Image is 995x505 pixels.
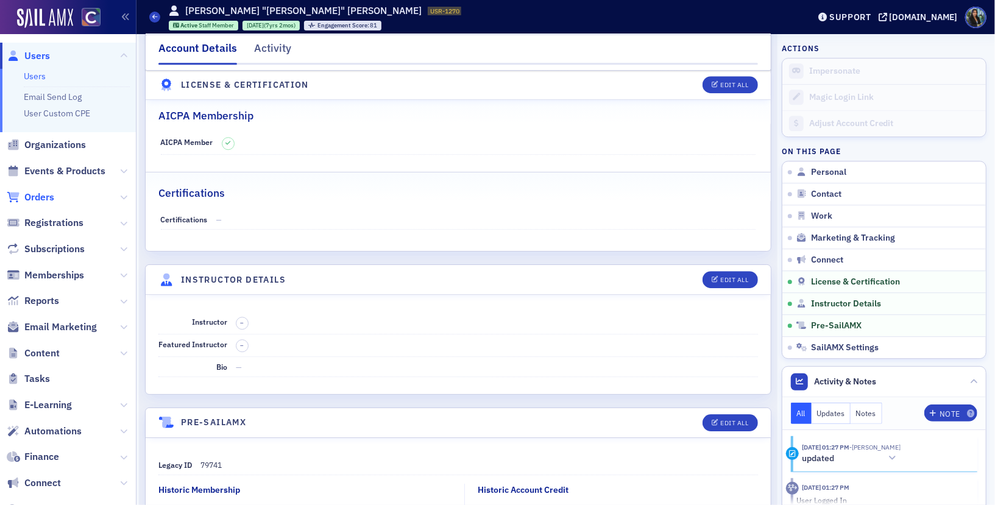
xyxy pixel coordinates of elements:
[24,476,61,490] span: Connect
[241,319,244,327] span: –
[811,298,881,309] span: Instructor Details
[7,269,84,282] a: Memberships
[24,49,50,63] span: Users
[181,416,246,429] h4: Pre-SailAMX
[236,362,242,372] span: —
[786,447,799,460] div: Update
[173,21,235,29] a: Active Staff Member
[317,23,378,29] div: 81
[782,146,986,157] h4: On this page
[24,269,84,282] span: Memberships
[7,138,86,152] a: Organizations
[924,404,977,422] button: Note
[199,21,234,29] span: Staff Member
[192,317,227,327] span: Instructor
[782,110,986,136] a: Adjust Account Credit
[811,167,846,178] span: Personal
[811,189,841,200] span: Contact
[181,79,309,91] h4: License & Certification
[247,21,264,29] span: [DATE]
[24,91,82,102] a: Email Send Log
[73,8,101,29] a: View Homepage
[811,255,843,266] span: Connect
[811,320,862,331] span: Pre-SailAMX
[24,398,72,412] span: E-Learning
[430,7,459,15] span: USR-1270
[317,21,370,29] span: Engagement Score :
[158,484,240,496] div: Historic Membership
[158,108,253,124] h2: AICPA Membership
[216,362,227,372] span: Bio
[243,21,300,30] div: 2018-07-24 00:00:00
[809,66,860,77] button: Impersonate
[7,450,59,464] a: Finance
[185,4,422,18] h1: [PERSON_NAME] "[PERSON_NAME]" [PERSON_NAME]
[720,420,748,426] div: Edit All
[809,118,980,129] div: Adjust Account Credit
[802,452,901,465] button: updated
[24,108,90,119] a: User Custom CPE
[161,214,208,224] span: Certifications
[802,443,849,451] time: 10/5/2025 01:27 PM
[720,277,748,283] div: Edit All
[304,21,381,30] div: Engagement Score: 81
[241,341,244,350] span: –
[17,9,73,28] a: SailAMX
[7,425,82,438] a: Automations
[965,7,986,28] span: Profile
[802,453,834,464] h5: updated
[169,21,239,30] div: Active: Active: Staff Member
[24,191,54,204] span: Orders
[940,411,960,417] div: Note
[24,347,60,360] span: Content
[180,21,199,29] span: Active
[812,403,851,424] button: Updates
[851,403,882,424] button: Notes
[7,476,61,490] a: Connect
[24,450,59,464] span: Finance
[82,8,101,27] img: SailAMX
[24,320,97,334] span: Email Marketing
[829,12,871,23] div: Support
[24,216,83,230] span: Registrations
[24,164,105,178] span: Events & Products
[161,137,213,147] span: AICPA Member
[802,483,849,492] time: 10/5/2025 01:27 PM
[24,294,59,308] span: Reports
[24,138,86,152] span: Organizations
[247,21,296,29] div: (7yrs 2mos)
[7,372,50,386] a: Tasks
[7,347,60,360] a: Content
[809,92,980,103] div: Magic Login Link
[158,460,192,470] span: Legacy ID
[7,49,50,63] a: Users
[815,375,877,388] span: Activity & Notes
[24,425,82,438] span: Automations
[158,40,237,65] div: Account Details
[7,398,72,412] a: E-Learning
[200,455,758,475] dd: 79741
[478,484,568,496] div: Historic Account Credit
[254,40,291,63] div: Activity
[720,82,748,89] div: Edit All
[181,274,286,286] h4: Instructor Details
[7,294,59,308] a: Reports
[849,443,901,451] span: Stacy Svendsen
[7,191,54,204] a: Orders
[786,482,799,495] div: Activity
[811,342,879,353] span: SailAMX Settings
[24,242,85,256] span: Subscriptions
[791,403,812,424] button: All
[811,211,832,222] span: Work
[703,77,757,94] button: Edit All
[24,372,50,386] span: Tasks
[216,214,222,224] span: —
[7,320,97,334] a: Email Marketing
[782,43,820,54] h4: Actions
[158,185,225,201] h2: Certifications
[703,414,757,431] button: Edit All
[811,277,900,288] span: License & Certification
[703,271,757,288] button: Edit All
[158,339,227,349] span: Featured Instructor
[7,242,85,256] a: Subscriptions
